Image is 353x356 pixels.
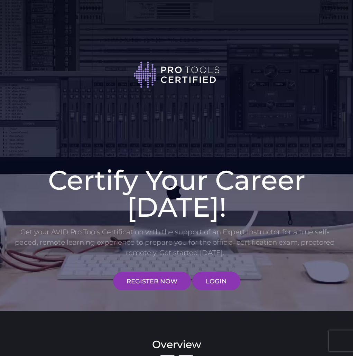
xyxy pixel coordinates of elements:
[192,272,240,290] a: LOGIN
[113,272,191,290] a: REGISTER NOW
[133,61,220,89] img: Pro Tools Certified logo
[14,227,336,258] p: Get your AVID Pro Tools Certification with the support of an Expert Instructor for a true self-pa...
[14,167,339,221] h1: Certify Your Career [DATE]!
[14,339,339,350] h2: Overview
